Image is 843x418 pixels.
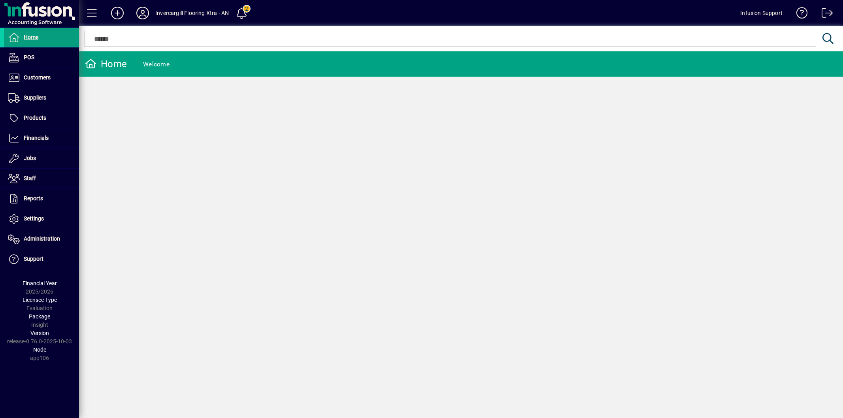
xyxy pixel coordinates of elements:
[105,6,130,20] button: Add
[24,175,36,181] span: Staff
[130,6,155,20] button: Profile
[23,280,57,286] span: Financial Year
[4,169,79,188] a: Staff
[24,195,43,201] span: Reports
[24,115,46,121] span: Products
[740,7,783,19] div: Infusion Support
[24,54,34,60] span: POS
[155,7,229,19] div: Invercargill Flooring Xtra - AN
[4,108,79,128] a: Products
[23,297,57,303] span: Licensee Type
[4,128,79,148] a: Financials
[24,94,46,101] span: Suppliers
[30,330,49,336] span: Version
[24,135,49,141] span: Financials
[24,74,51,81] span: Customers
[790,2,808,27] a: Knowledge Base
[4,229,79,249] a: Administration
[24,215,44,222] span: Settings
[4,189,79,209] a: Reports
[4,209,79,229] a: Settings
[4,48,79,68] a: POS
[24,155,36,161] span: Jobs
[85,58,127,70] div: Home
[4,88,79,108] a: Suppliers
[29,313,50,320] span: Package
[33,346,46,353] span: Node
[24,256,43,262] span: Support
[24,34,38,40] span: Home
[4,68,79,88] a: Customers
[816,2,833,27] a: Logout
[4,249,79,269] a: Support
[143,58,170,71] div: Welcome
[24,235,60,242] span: Administration
[4,149,79,168] a: Jobs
